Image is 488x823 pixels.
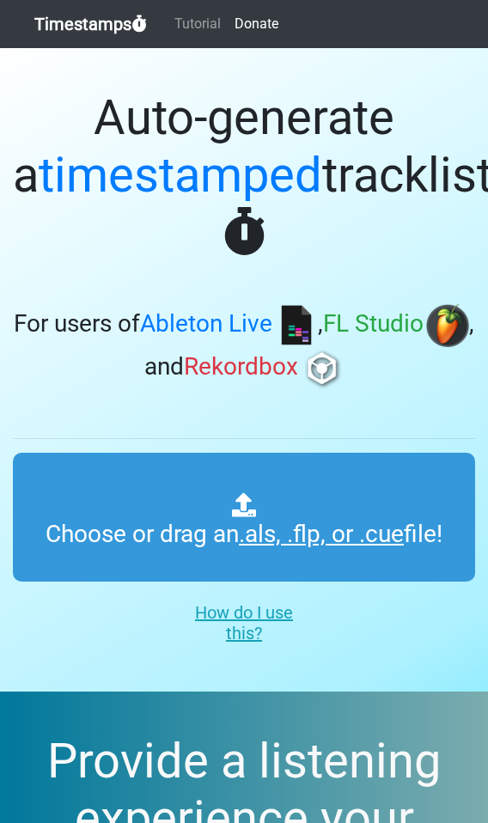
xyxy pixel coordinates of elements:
h1: Auto-generate a tracklist. [13,89,475,263]
img: fl.png [426,304,469,347]
span: timestamped [39,147,322,204]
span: Rekordbox [184,352,298,381]
a: Tutorial [168,7,228,41]
span: Ableton Live [140,309,272,338]
a: Donate [228,7,285,41]
img: ableton.png [275,304,318,347]
img: rb.png [301,347,344,390]
h3: For users of , , and [13,304,475,390]
a: Timestamps [34,7,147,41]
u: How do I use this? [195,602,293,643]
span: FL Studio [323,309,424,338]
